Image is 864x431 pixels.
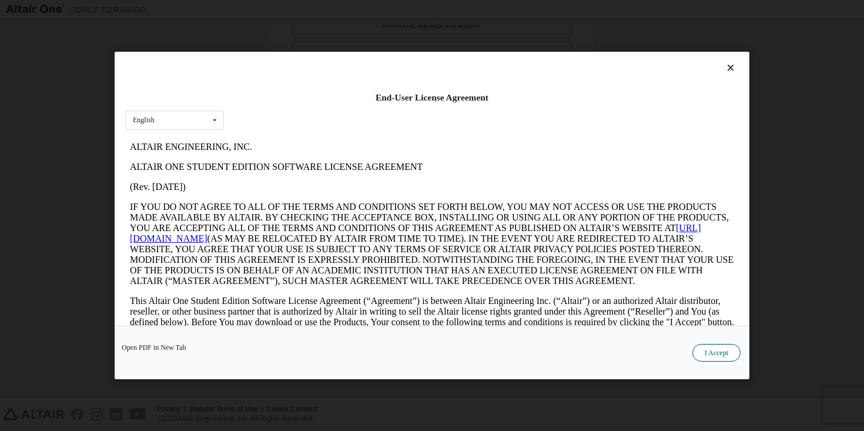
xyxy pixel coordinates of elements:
[133,116,155,123] div: English
[122,344,186,351] a: Open PDF in New Tab
[5,159,609,201] p: This Altair One Student Edition Software License Agreement (“Agreement”) is between Altair Engine...
[5,25,609,35] p: ALTAIR ONE STUDENT EDITION SOFTWARE LICENSE AGREEMENT
[5,5,609,15] p: ALTAIR ENGINEERING, INC.
[692,344,741,362] button: I Accept
[5,45,609,55] p: (Rev. [DATE])
[5,86,576,106] a: [URL][DOMAIN_NAME]
[125,92,739,103] div: End-User License Agreement
[5,65,609,149] p: IF YOU DO NOT AGREE TO ALL OF THE TERMS AND CONDITIONS SET FORTH BELOW, YOU MAY NOT ACCESS OR USE...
